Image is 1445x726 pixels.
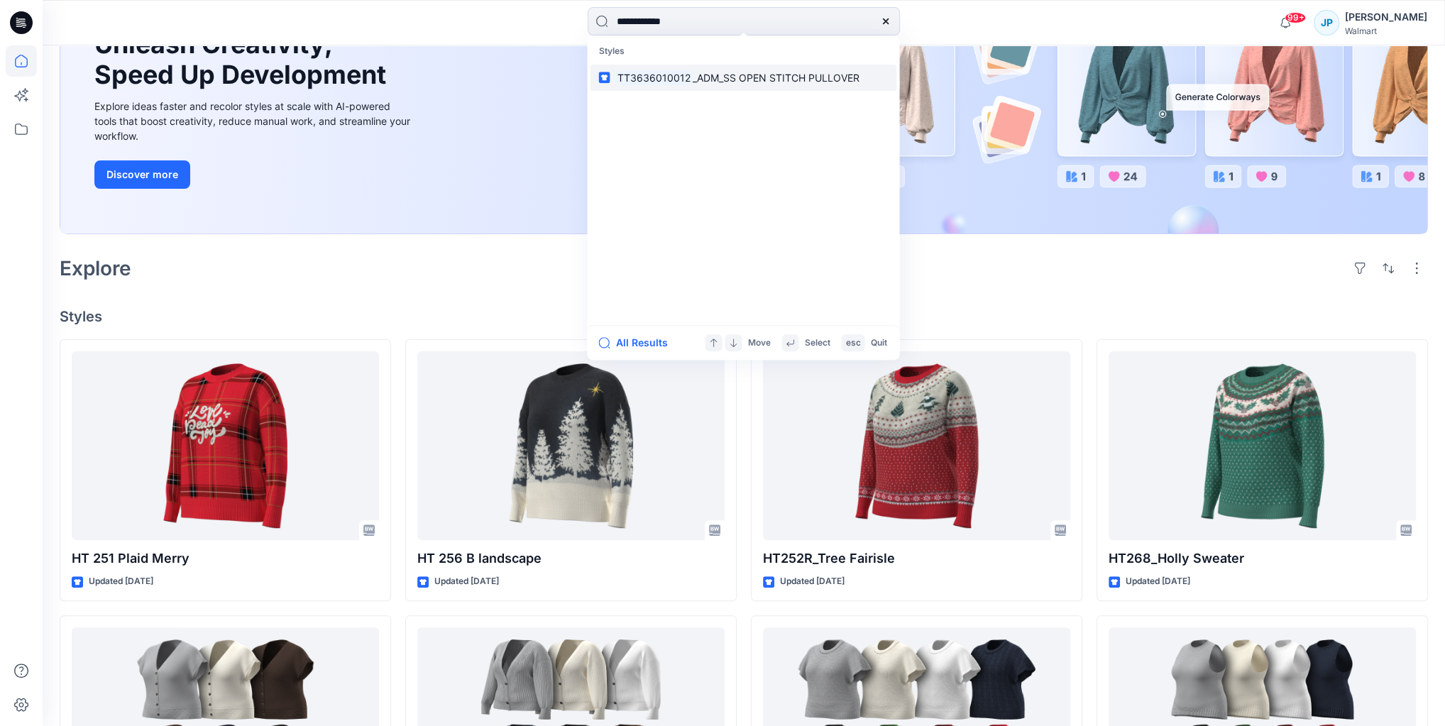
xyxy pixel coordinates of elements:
div: Walmart [1345,26,1427,36]
p: HT268_Holly Sweater [1109,549,1416,568]
h1: Unleash Creativity, Speed Up Development [94,29,392,90]
p: Updated [DATE] [780,574,845,589]
button: All Results [598,334,676,351]
p: Styles [590,38,896,65]
p: esc [845,336,860,351]
a: HT268_Holly Sweater [1109,351,1416,540]
a: TT3636010012_ADM_SS OPEN STITCH PULLOVER [590,65,896,91]
p: HT252R_Tree Fairisle [763,549,1070,568]
p: Select [804,336,830,351]
div: JP [1314,10,1339,35]
p: Updated [DATE] [434,574,499,589]
a: HT252R_Tree Fairisle [763,351,1070,540]
mark: TT3636010012 [615,70,693,86]
span: _ADM_SS OPEN STITCH PULLOVER [693,72,859,84]
p: Move [747,336,770,351]
a: Discover more [94,160,414,189]
a: HT 251 Plaid Merry [72,351,379,540]
a: HT 256 B landscape [417,351,725,540]
div: [PERSON_NAME] [1345,9,1427,26]
p: Updated [DATE] [1126,574,1190,589]
p: HT 256 B landscape [417,549,725,568]
p: Updated [DATE] [89,574,153,589]
p: Quit [870,336,886,351]
h4: Styles [60,308,1428,325]
div: Explore ideas faster and recolor styles at scale with AI-powered tools that boost creativity, red... [94,99,414,143]
span: 99+ [1285,12,1306,23]
button: Discover more [94,160,190,189]
h2: Explore [60,257,131,280]
p: HT 251 Plaid Merry [72,549,379,568]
